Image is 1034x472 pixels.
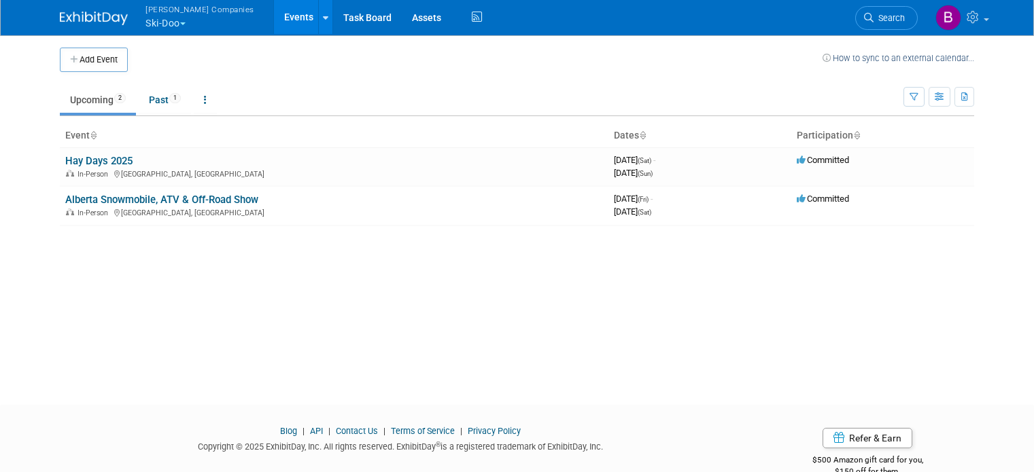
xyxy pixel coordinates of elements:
span: Committed [797,194,849,204]
img: In-Person Event [66,170,74,177]
a: Privacy Policy [468,426,521,436]
a: Upcoming2 [60,87,136,113]
div: Copyright © 2025 ExhibitDay, Inc. All rights reserved. ExhibitDay is a registered trademark of Ex... [60,437,740,453]
span: - [653,155,655,165]
span: - [651,194,653,204]
span: Search [874,13,905,23]
span: [DATE] [614,155,655,165]
img: Barbara Brzezinska [935,5,961,31]
span: 1 [169,93,181,103]
a: Past1 [139,87,191,113]
sup: ® [436,441,441,448]
span: (Fri) [638,196,649,203]
div: [GEOGRAPHIC_DATA], [GEOGRAPHIC_DATA] [65,206,603,217]
span: (Sat) [638,157,651,164]
th: Participation [791,124,974,147]
a: Hay Days 2025 [65,155,133,167]
span: In-Person [77,208,112,217]
span: (Sat) [638,208,651,216]
span: | [299,426,308,436]
span: [DATE] [614,206,651,217]
img: ExhibitDay [60,12,128,25]
a: Sort by Event Name [90,130,97,141]
th: Event [60,124,608,147]
a: Terms of Service [391,426,455,436]
a: Search [855,6,918,30]
span: [PERSON_NAME] Companies [145,2,254,16]
span: | [380,426,389,436]
span: 2 [114,93,126,103]
span: (Sun) [638,170,653,177]
a: How to sync to an external calendar... [823,53,974,63]
span: | [457,426,466,436]
div: [GEOGRAPHIC_DATA], [GEOGRAPHIC_DATA] [65,168,603,179]
a: Refer & Earn [823,428,912,448]
span: [DATE] [614,168,653,178]
a: Blog [280,426,297,436]
a: Alberta Snowmobile, ATV & Off-Road Show [65,194,258,206]
span: | [325,426,334,436]
span: Committed [797,155,849,165]
a: Sort by Start Date [639,130,646,141]
span: [DATE] [614,194,653,204]
a: API [310,426,323,436]
a: Contact Us [336,426,378,436]
button: Add Event [60,48,128,72]
img: In-Person Event [66,208,74,215]
th: Dates [608,124,791,147]
span: In-Person [77,170,112,179]
a: Sort by Participation Type [853,130,860,141]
